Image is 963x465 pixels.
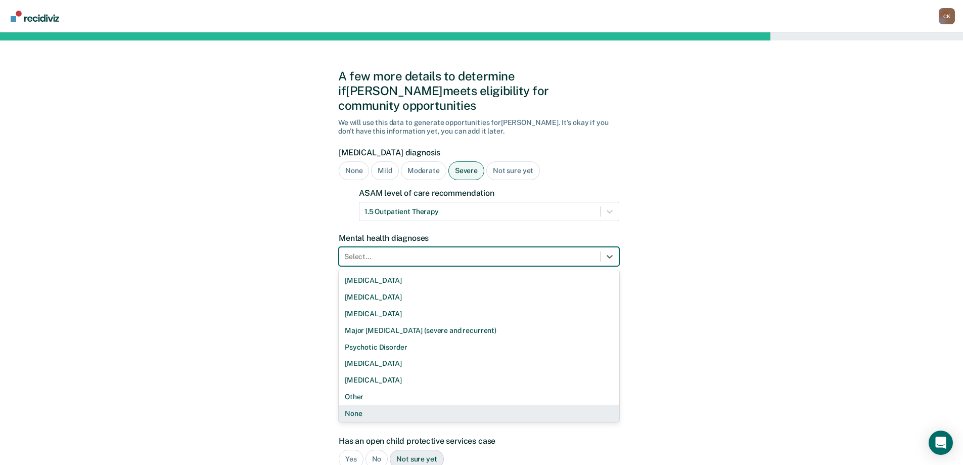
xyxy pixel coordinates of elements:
div: Psychotic Disorder [339,339,619,356]
label: Has an open child protective services case [339,436,619,446]
div: Open Intercom Messenger [929,431,953,455]
div: Severe [448,161,484,180]
label: Mental health diagnoses [339,233,619,243]
label: ASAM level of care recommendation [359,188,619,198]
div: None [339,161,369,180]
div: Moderate [401,161,446,180]
div: Mild [371,161,398,180]
div: Other [339,389,619,405]
div: [MEDICAL_DATA] [339,355,619,372]
div: [MEDICAL_DATA] [339,272,619,289]
div: Not sure yet [486,161,540,180]
div: [MEDICAL_DATA] [339,289,619,306]
div: [MEDICAL_DATA] [339,306,619,322]
div: A few more details to determine if [PERSON_NAME] meets eligibility for community opportunities [338,69,625,112]
div: We will use this data to generate opportunities for [PERSON_NAME] . It's okay if you don't have t... [338,118,625,136]
div: None [339,405,619,422]
label: [MEDICAL_DATA] diagnosis [339,148,619,157]
div: Major [MEDICAL_DATA] (severe and recurrent) [339,322,619,339]
div: C K [939,8,955,24]
button: Profile dropdown button [939,8,955,24]
div: [MEDICAL_DATA] [339,372,619,389]
img: Recidiviz [11,11,59,22]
